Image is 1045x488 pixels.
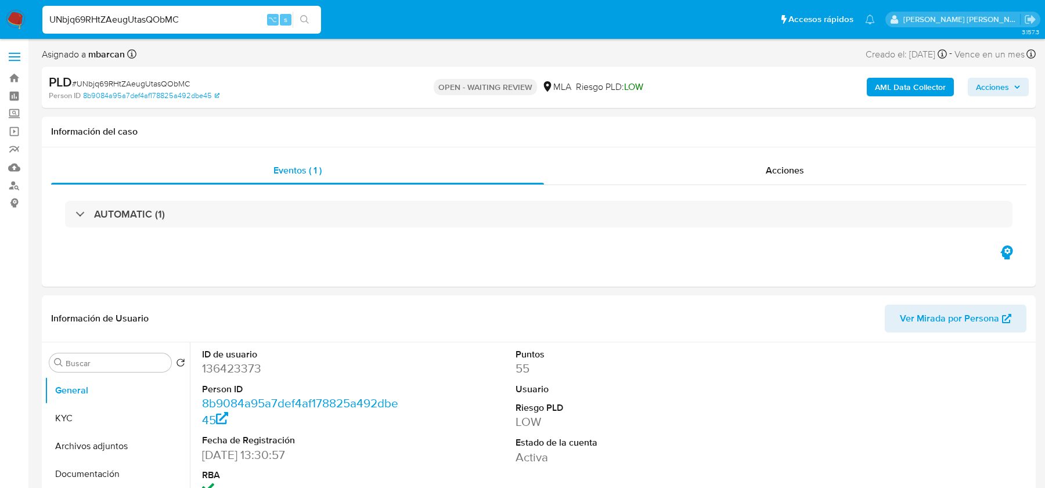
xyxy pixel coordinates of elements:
h1: Información de Usuario [51,313,149,324]
button: General [45,377,190,404]
span: Ver Mirada por Persona [900,305,999,332]
span: Acciones [766,164,804,177]
button: Buscar [54,358,63,367]
dd: 55 [516,360,713,377]
button: search-icon [293,12,316,28]
dd: Activa [516,449,713,465]
span: - [949,46,952,62]
span: ⌥ [268,14,277,25]
button: KYC [45,404,190,432]
dt: ID de usuario [202,348,399,361]
input: Buscar [66,358,167,368]
button: Documentación [45,460,190,488]
dt: Puntos [516,348,713,361]
dd: LOW [516,414,713,430]
b: PLD [49,73,72,91]
button: AML Data Collector [867,78,954,96]
b: AML Data Collector [875,78,946,96]
span: Asignado a [42,48,125,61]
p: OPEN - WAITING REVIEW [434,79,537,95]
span: Vence en un mes [954,48,1025,61]
a: Salir [1024,13,1036,26]
div: MLA [542,81,571,93]
span: Accesos rápidos [788,13,853,26]
h1: Información del caso [51,126,1026,138]
b: mbarcan [86,48,125,61]
button: Ver Mirada por Persona [885,305,1026,332]
div: Creado el: [DATE] [866,46,947,62]
dt: Riesgo PLD [516,402,713,414]
b: Person ID [49,91,81,101]
button: Acciones [968,78,1029,96]
dd: 136423373 [202,360,399,377]
span: LOW [624,80,643,93]
dt: Usuario [516,383,713,396]
p: magali.barcan@mercadolibre.com [903,14,1021,25]
a: Notificaciones [865,15,875,24]
span: Eventos ( 1 ) [273,164,322,177]
dt: RBA [202,469,399,482]
a: 8b9084a95a7def4af178825a492dbe45 [83,91,219,101]
span: Riesgo PLD: [576,81,643,93]
h3: AUTOMATIC (1) [94,208,165,220]
dt: Estado de la cuenta [516,436,713,449]
span: s [284,14,287,25]
a: 8b9084a95a7def4af178825a492dbe45 [202,395,398,428]
dt: Fecha de Registración [202,434,399,447]
div: AUTOMATIC (1) [65,201,1012,227]
button: Volver al orden por defecto [176,358,185,371]
span: # UNbjq69RHtZAeugUtasQObMC [72,78,190,89]
dt: Person ID [202,383,399,396]
dd: [DATE] 13:30:57 [202,447,399,463]
input: Buscar usuario o caso... [42,12,321,27]
span: Acciones [976,78,1009,96]
button: Archivos adjuntos [45,432,190,460]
